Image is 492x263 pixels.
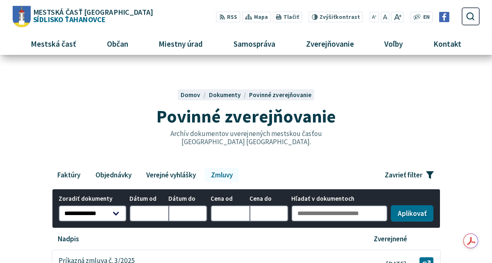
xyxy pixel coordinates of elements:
[147,33,215,55] a: Miestny úrad
[205,168,238,182] a: Zmluvy
[291,195,388,202] span: Hľadať v dokumentoch
[381,33,406,55] span: Voľby
[19,33,88,55] a: Mestská časť
[294,33,366,55] a: Zverejňovanie
[52,168,86,182] a: Faktúry
[89,168,137,182] a: Objednávky
[385,171,422,179] span: Zavrieť filter
[59,195,127,202] span: Zoradiť dokumenty
[95,33,140,55] a: Občan
[156,105,336,127] span: Povinné zverejňovanie
[421,13,432,22] a: EN
[320,14,360,20] span: kontrast
[104,33,131,55] span: Občan
[370,11,379,23] button: Zmenšiť veľkosť písma
[129,205,168,222] input: Dátum od
[216,11,240,23] a: RSS
[129,195,168,202] span: Dátum od
[181,91,200,99] span: Domov
[59,205,127,222] select: Zoradiť dokumenty
[211,195,249,202] span: Cena od
[381,11,390,23] button: Nastaviť pôvodnú veľkosť písma
[156,33,206,55] span: Miestny úrad
[168,195,207,202] span: Dátum do
[28,33,79,55] span: Mestská časť
[30,8,152,23] span: Sídlisko Ťahanovce
[283,14,299,20] span: Tlačiť
[272,11,302,23] button: Tlačiť
[423,13,430,22] span: EN
[12,6,30,27] img: Prejsť na domovskú stránku
[230,33,278,55] span: Samospráva
[372,33,415,55] a: Voľby
[221,33,287,55] a: Samospráva
[249,91,311,99] a: Povinné zverejňovanie
[430,33,464,55] span: Kontakt
[12,6,152,27] a: Logo Sídlisko Ťahanovce, prejsť na domovskú stránku.
[209,91,241,99] span: Dokumenty
[303,33,357,55] span: Zverejňovanie
[168,205,207,222] input: Dátum do
[33,8,152,16] span: Mestská časť [GEOGRAPHIC_DATA]
[421,33,473,55] a: Kontakt
[391,205,433,222] button: Aplikovať
[249,205,288,222] input: Cena do
[227,13,237,22] span: RSS
[58,235,79,243] p: Nadpis
[141,168,202,182] a: Verejné vyhlášky
[308,11,363,23] button: Zvýšiťkontrast
[242,11,271,23] a: Mapa
[320,14,336,20] span: Zvýšiť
[181,91,209,99] a: Domov
[209,91,249,99] a: Dokumenty
[379,168,440,182] button: Zavrieť filter
[153,129,340,146] p: Archív dokumentov uverejnených mestskou časťou [GEOGRAPHIC_DATA] [GEOGRAPHIC_DATA].
[291,205,388,222] input: Hľadať v dokumentoch
[211,205,249,222] input: Cena od
[254,13,268,22] span: Mapa
[391,11,404,23] button: Zväčšiť veľkosť písma
[374,235,407,243] p: Zverejnené
[439,12,449,22] img: Prejsť na Facebook stránku
[249,195,288,202] span: Cena do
